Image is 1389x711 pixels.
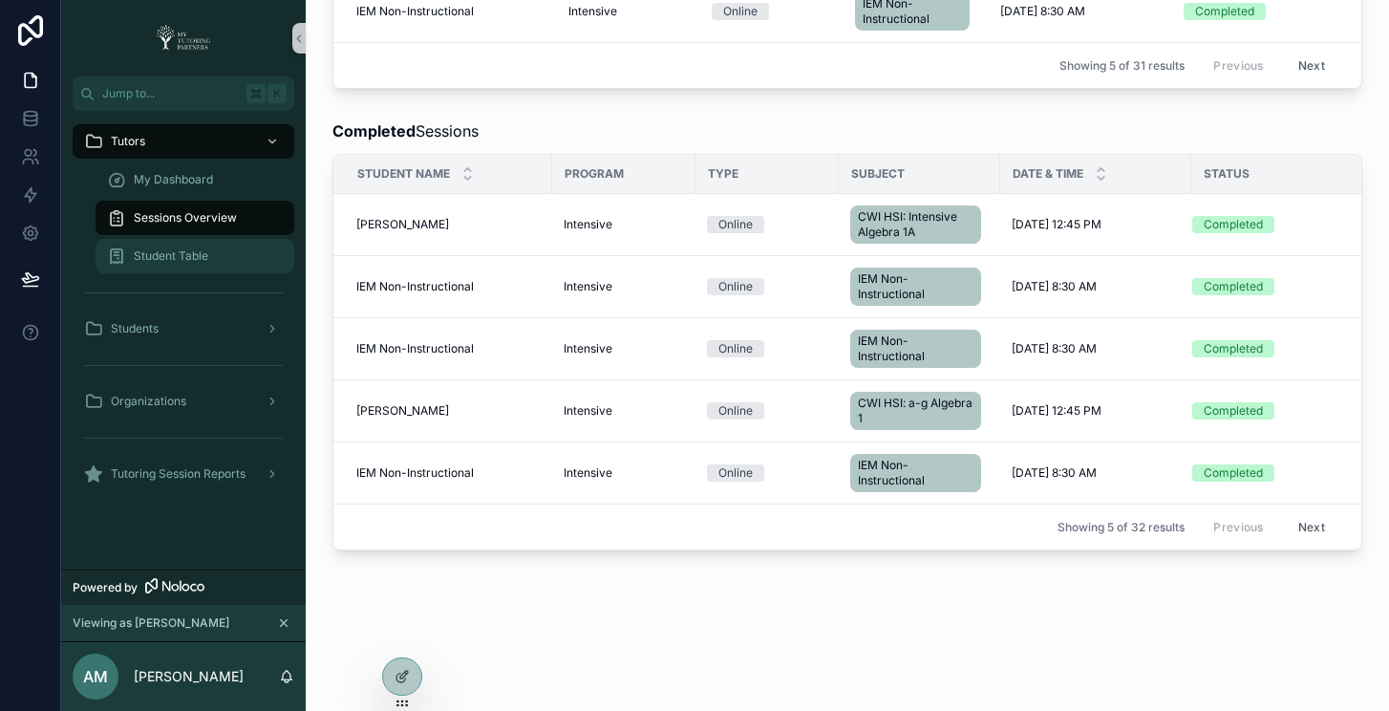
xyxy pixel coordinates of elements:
div: Online [718,278,753,295]
a: Online [707,402,827,420]
a: Intensive [564,403,684,419]
a: Completed [1192,340,1374,357]
span: IEM Non-Instructional [858,458,973,488]
a: Completed [1192,216,1374,233]
span: Date & Time [1013,166,1083,182]
a: Powered by [61,570,306,605]
span: [DATE] 8:30 AM [1012,279,1097,294]
span: IEM Non-Instructional [356,4,474,19]
button: Next [1285,512,1338,542]
img: App logo [150,23,217,54]
a: IEM Non-Instructional [850,450,989,496]
a: Sessions Overview [96,201,294,235]
span: Powered by [73,580,138,595]
span: Intensive [564,279,612,294]
span: Intensive [564,217,612,232]
a: Completed [1192,278,1374,295]
a: Completed [1192,402,1374,420]
a: Completed [1192,464,1374,482]
span: My Dashboard [134,172,213,187]
div: Online [723,3,758,20]
div: Online [718,402,753,420]
span: Jump to... [102,86,239,101]
span: [DATE] 8:30 AM [1012,465,1097,481]
a: IEM Non-Instructional [850,264,989,310]
a: Online [707,278,827,295]
a: [DATE] 8:30 AM [1012,279,1180,294]
span: IEM Non-Instructional [356,279,474,294]
span: Showing 5 of 32 results [1058,520,1185,535]
div: Completed [1204,464,1263,482]
a: IEM Non-Instructional [356,279,541,294]
a: IEM Non-Instructional [356,341,541,356]
span: CWI HSI: Intensive Algebra 1A [858,209,973,240]
div: Completed [1204,402,1263,420]
span: IEM Non-Instructional [356,341,474,356]
a: My Dashboard [96,162,294,197]
button: Jump to...K [73,76,294,111]
span: Sessions [332,119,479,142]
a: Intensive [564,217,684,232]
span: Student Table [134,248,208,264]
span: Viewing as [PERSON_NAME] [73,615,229,631]
a: Online [707,216,827,233]
a: [DATE] 12:45 PM [1012,217,1180,232]
div: Online [718,340,753,357]
span: [DATE] 12:45 PM [1012,403,1101,419]
span: K [269,86,285,101]
span: [DATE] 8:30 AM [1012,341,1097,356]
span: IEM Non-Instructional [858,334,973,364]
a: [PERSON_NAME] [356,217,541,232]
a: [DATE] 12:45 PM [1012,403,1180,419]
a: Intensive [564,341,684,356]
span: Sessions Overview [134,210,237,226]
button: Next [1285,51,1338,80]
a: [DATE] 8:30 AM [1012,341,1180,356]
span: Students [111,321,159,336]
span: Intensive [568,4,617,19]
div: Online [718,464,753,482]
div: Completed [1204,278,1263,295]
a: IEM Non-Instructional [356,465,541,481]
span: [DATE] 8:30 AM [1000,4,1085,19]
span: Intensive [564,465,612,481]
div: Completed [1204,340,1263,357]
span: [PERSON_NAME] [356,217,449,232]
a: CWI HSI: Intensive Algebra 1A [850,202,989,248]
div: Completed [1195,3,1254,20]
span: Tutoring Session Reports [111,466,246,482]
a: Intensive [564,279,684,294]
span: [PERSON_NAME] [356,403,449,419]
span: Type [708,166,738,182]
a: Online [707,340,827,357]
span: AM [83,665,108,688]
span: Subject [851,166,905,182]
span: Organizations [111,394,186,409]
span: Showing 5 of 31 results [1059,58,1185,74]
div: Completed [1204,216,1263,233]
span: CWI HSI: a-g Algebra 1 [858,396,973,426]
span: Student Name [357,166,450,182]
span: IEM Non-Instructional [356,465,474,481]
span: Intensive [564,341,612,356]
div: scrollable content [61,111,306,516]
a: Tutoring Session Reports [73,457,294,491]
p: [PERSON_NAME] [134,667,244,686]
a: Tutors [73,124,294,159]
a: [DATE] 8:30 AM [1012,465,1180,481]
div: Online [718,216,753,233]
span: Status [1204,166,1250,182]
a: Intensive [564,465,684,481]
span: Intensive [564,403,612,419]
strong: Completed [332,121,416,140]
a: Students [73,312,294,346]
a: Online [707,464,827,482]
span: IEM Non-Instructional [858,271,973,302]
span: Tutors [111,134,145,149]
a: [PERSON_NAME] [356,403,541,419]
a: IEM Non-Instructional [850,326,989,372]
a: Student Table [96,239,294,273]
span: [DATE] 12:45 PM [1012,217,1101,232]
span: Program [565,166,624,182]
a: Organizations [73,384,294,419]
